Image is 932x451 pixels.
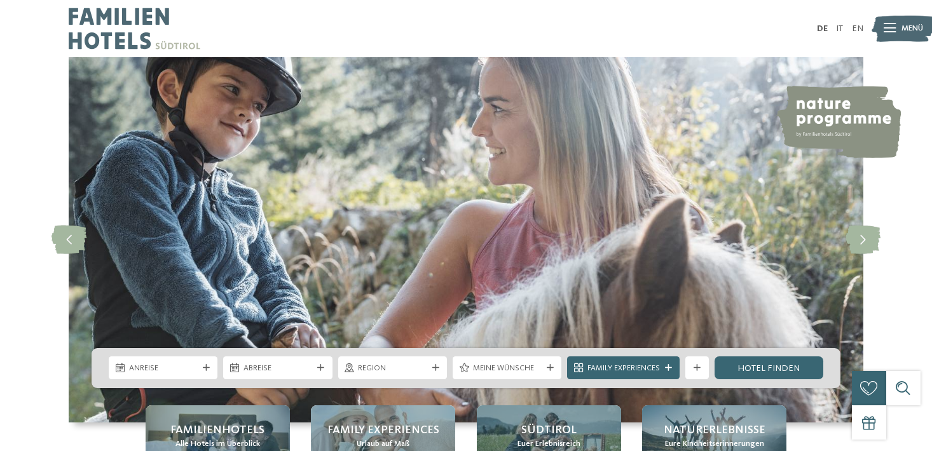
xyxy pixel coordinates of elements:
[836,24,843,33] a: IT
[521,422,577,438] span: Südtirol
[775,86,901,158] img: nature programme by Familienhotels Südtirol
[473,363,542,374] span: Meine Wünsche
[852,24,863,33] a: EN
[243,363,312,374] span: Abreise
[901,23,923,34] span: Menü
[664,422,765,438] span: Naturerlebnisse
[69,57,863,422] img: Familienhotels Südtirol: The happy family places
[665,438,764,450] span: Eure Kindheitserinnerungen
[170,422,264,438] span: Familienhotels
[517,438,580,450] span: Euer Erlebnisreich
[358,363,427,374] span: Region
[817,24,828,33] a: DE
[715,356,823,379] a: Hotel finden
[129,363,198,374] span: Anreise
[175,438,260,450] span: Alle Hotels im Überblick
[357,438,409,450] span: Urlaub auf Maß
[587,363,660,374] span: Family Experiences
[327,422,439,438] span: Family Experiences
